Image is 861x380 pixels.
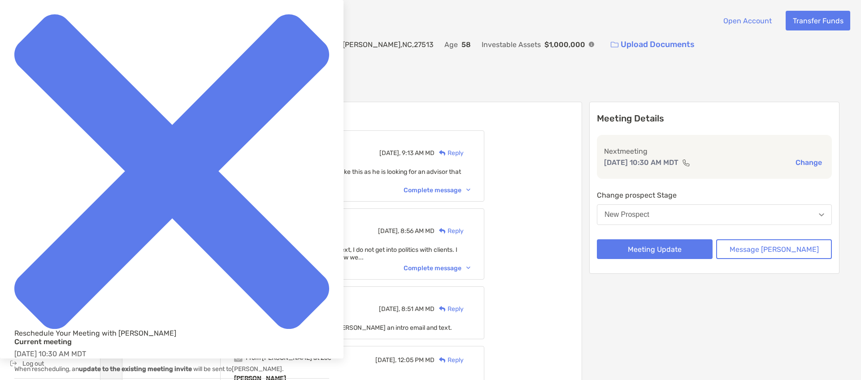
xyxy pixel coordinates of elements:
h4: Current meeting [14,337,329,346]
div: Reschedule Your Meeting with [PERSON_NAME] [14,329,329,337]
img: close modal icon [14,14,329,329]
p: When rescheduling, an will be sent to [PERSON_NAME] . [14,363,329,375]
div: [DATE] 10:30 AM MDT [14,337,329,379]
b: update to the existing meeting invite [79,365,192,373]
